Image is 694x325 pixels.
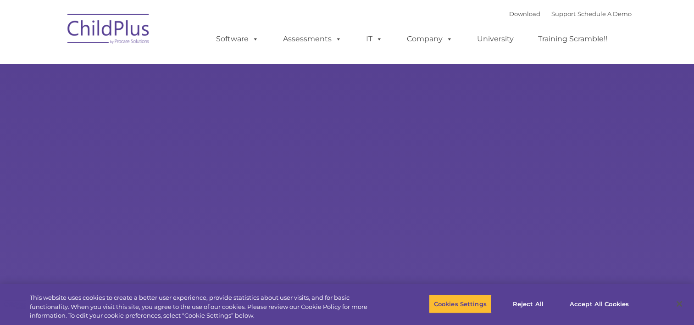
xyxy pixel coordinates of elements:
a: Schedule A Demo [577,10,632,17]
a: Download [509,10,540,17]
a: Software [207,30,268,48]
button: Cookies Settings [429,294,492,314]
a: IT [357,30,392,48]
a: Support [551,10,576,17]
button: Accept All Cookies [565,294,634,314]
a: University [468,30,523,48]
font: | [509,10,632,17]
button: Close [669,294,689,314]
button: Reject All [500,294,557,314]
a: Assessments [274,30,351,48]
a: Training Scramble!! [529,30,616,48]
a: Company [398,30,462,48]
div: This website uses cookies to create a better user experience, provide statistics about user visit... [30,293,382,320]
img: ChildPlus by Procare Solutions [63,7,155,53]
